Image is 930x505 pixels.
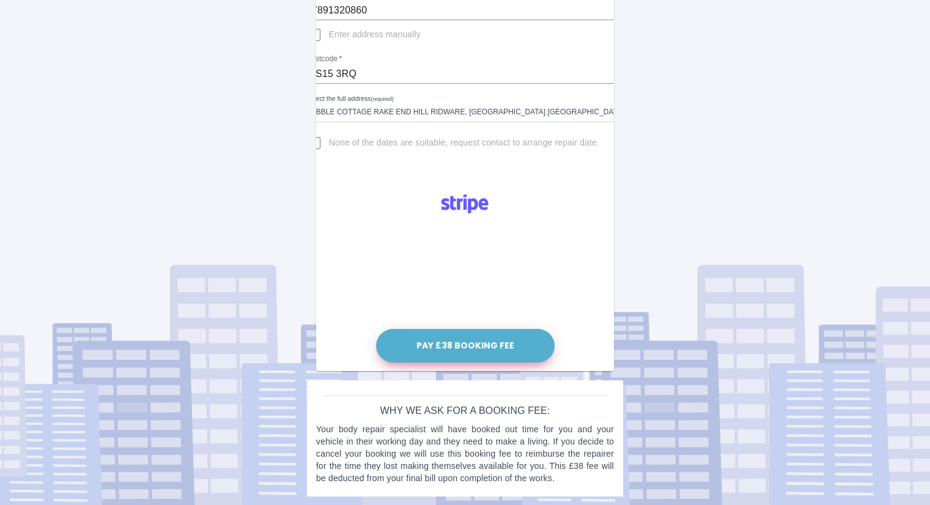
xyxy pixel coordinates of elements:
[376,329,555,363] button: Pay £38 Booking Fee
[306,94,394,104] label: Select the full address
[306,100,624,122] div: Pebble Cottage Rake End Hill Ridware, [GEOGRAPHIC_DATA] [GEOGRAPHIC_DATA]
[434,190,495,219] img: Logo
[316,423,614,484] p: Your body repair specialist will have booked out time for you and your vehicle in their working d...
[371,97,393,102] small: (required)
[316,402,614,419] h6: Why we ask for a booking fee:
[373,222,556,325] iframe: Secure payment input frame
[306,54,342,64] label: Postcode
[329,29,421,41] span: Enter address manually
[329,137,599,149] span: None of the dates are suitable, request contact to arrange repair date.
